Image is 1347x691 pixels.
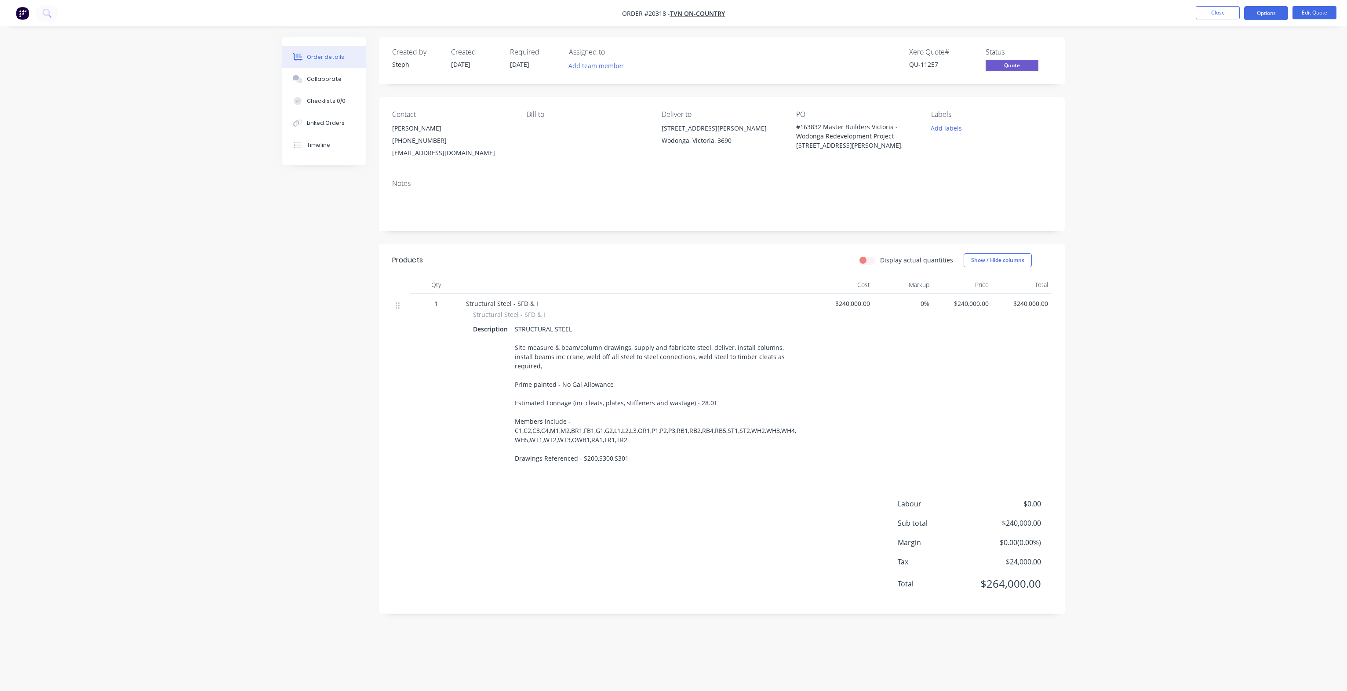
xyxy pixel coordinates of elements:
[796,122,906,150] div: #163832 Master Builders Victoria - Wodonga Redevelopment Project [STREET_ADDRESS][PERSON_NAME],
[818,299,870,308] span: $240,000.00
[976,537,1041,548] span: $0.00 ( 0.00 %)
[662,110,782,119] div: Deliver to
[996,299,1048,308] span: $240,000.00
[898,537,976,548] span: Margin
[307,97,346,105] div: Checklists 0/0
[410,276,462,294] div: Qty
[936,299,989,308] span: $240,000.00
[898,556,976,567] span: Tax
[931,110,1052,119] div: Labels
[282,134,366,156] button: Timeline
[392,122,513,135] div: [PERSON_NAME]
[451,48,499,56] div: Created
[874,276,933,294] div: Markup
[511,323,804,465] div: STRUCTURAL STEEL - Site measure & beam/column drawings, supply and fabricate steel, deliver, inst...
[909,60,975,69] div: QU-11257
[466,299,538,308] span: Structural Steel - SFD & I
[392,179,1052,188] div: Notes
[877,299,929,308] span: 0%
[569,48,657,56] div: Assigned to
[392,60,441,69] div: Steph
[16,7,29,20] img: Factory
[282,68,366,90] button: Collaborate
[1292,6,1336,19] button: Edit Quote
[976,576,1041,592] span: $264,000.00
[986,60,1038,71] span: Quote
[814,276,874,294] div: Cost
[473,310,545,319] span: Structural Steel - SFD & I
[307,119,345,127] div: Linked Orders
[926,122,966,134] button: Add labels
[964,253,1032,267] button: Show / Hide columns
[662,122,782,135] div: [STREET_ADDRESS][PERSON_NAME]
[451,60,470,69] span: [DATE]
[510,60,529,69] span: [DATE]
[898,578,976,589] span: Total
[898,498,976,509] span: Labour
[307,53,344,61] div: Order details
[622,9,670,18] span: Order #20318 -
[662,122,782,150] div: [STREET_ADDRESS][PERSON_NAME]Wodonga, Victoria, 3690
[933,276,992,294] div: Price
[282,90,366,112] button: Checklists 0/0
[569,60,629,72] button: Add team member
[976,498,1041,509] span: $0.00
[392,110,513,119] div: Contact
[1244,6,1288,20] button: Options
[282,46,366,68] button: Order details
[976,556,1041,567] span: $24,000.00
[434,299,438,308] span: 1
[392,135,513,147] div: [PHONE_NUMBER]
[976,518,1041,528] span: $240,000.00
[796,110,917,119] div: PO
[392,48,441,56] div: Created by
[909,48,975,56] div: Xero Quote #
[898,518,976,528] span: Sub total
[510,48,558,56] div: Required
[392,122,513,159] div: [PERSON_NAME][PHONE_NUMBER][EMAIL_ADDRESS][DOMAIN_NAME]
[282,112,366,134] button: Linked Orders
[670,9,725,18] a: TVN On-Country
[527,110,647,119] div: Bill to
[992,276,1052,294] div: Total
[880,255,953,265] label: Display actual quantities
[1196,6,1240,19] button: Close
[564,60,629,72] button: Add team member
[392,255,423,265] div: Products
[986,48,1052,56] div: Status
[473,323,511,335] div: Description
[392,147,513,159] div: [EMAIL_ADDRESS][DOMAIN_NAME]
[986,60,1038,73] button: Quote
[307,141,330,149] div: Timeline
[307,75,342,83] div: Collaborate
[662,135,782,147] div: Wodonga, Victoria, 3690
